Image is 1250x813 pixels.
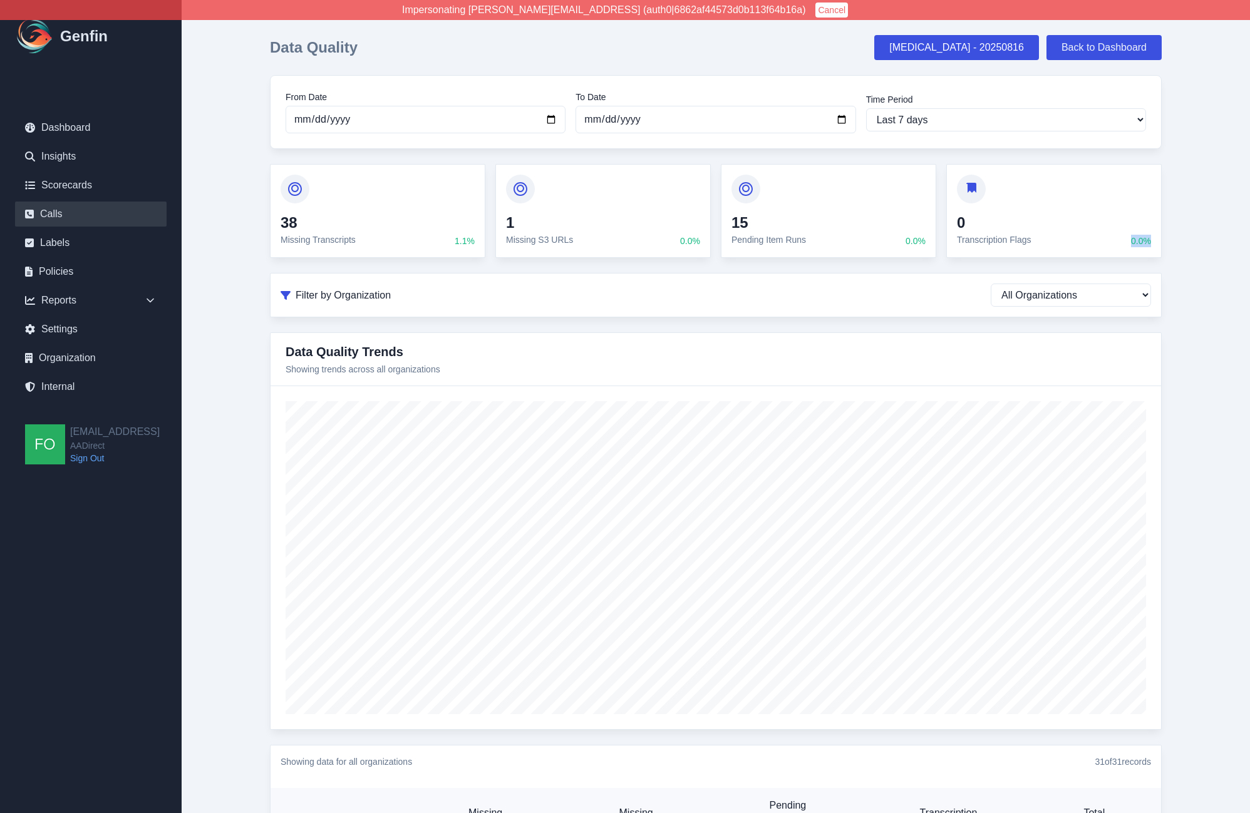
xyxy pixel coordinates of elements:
[957,235,1031,245] span: Transcription Flags
[1046,35,1162,60] a: Back to Dashboard
[866,93,1146,106] label: Time Period
[15,202,167,227] a: Calls
[25,424,65,464] img: founders@genfin.ai
[70,439,160,452] span: AADirect
[455,235,475,247] span: 1.1 %
[15,173,167,198] a: Scorecards
[874,35,1039,60] a: [MEDICAL_DATA] - 20250816
[15,317,167,342] a: Settings
[506,213,573,232] h4: 1
[70,424,160,439] h2: [EMAIL_ADDRESS]
[731,213,806,232] h4: 15
[60,26,108,46] h1: Genfin
[270,38,358,58] h1: Data Quality
[680,235,700,247] span: 0.0 %
[15,345,167,371] a: Organization
[1131,235,1151,247] span: 0.0 %
[506,235,573,245] span: Missing S3 URLs
[957,213,1031,232] h4: 0
[15,16,55,56] img: Logo
[15,115,167,140] a: Dashboard
[281,235,356,245] span: Missing Transcripts
[70,452,160,464] a: Sign Out
[286,343,440,360] h3: Data Quality Trends
[815,3,848,18] button: Cancel
[906,235,926,247] span: 0.0 %
[15,259,167,284] a: Policies
[576,91,855,103] label: To Date
[296,288,391,303] span: Filter by Organization
[15,374,167,399] a: Internal
[281,213,356,232] h4: 38
[15,288,167,313] div: Reports
[731,235,806,245] span: Pending Item Runs
[15,230,167,255] a: Labels
[286,363,440,376] p: Showing trends across all organizations
[281,755,412,768] div: Showing data for all organizations
[1095,755,1151,768] div: 31 of 31 records
[286,91,566,103] label: From Date
[15,144,167,169] a: Insights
